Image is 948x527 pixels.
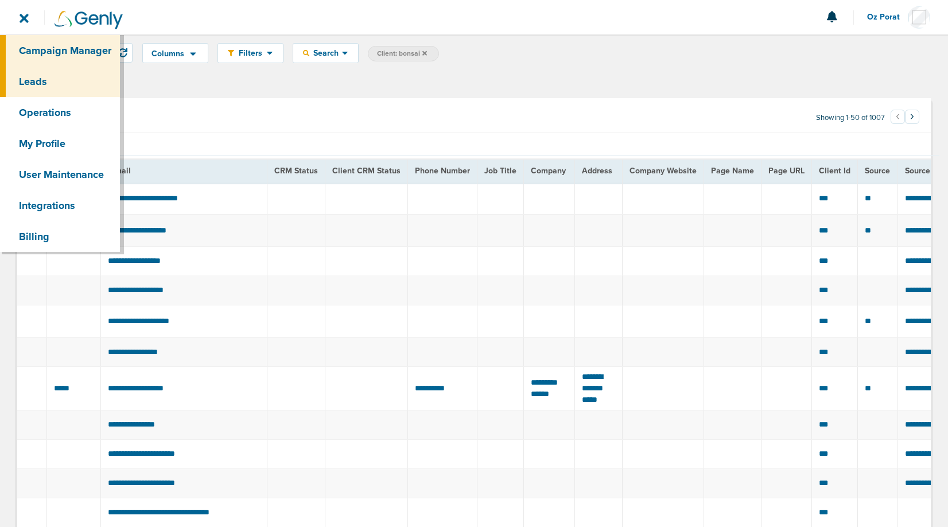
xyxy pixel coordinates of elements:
[151,50,184,58] span: Columns
[867,13,908,21] span: Oz Porat
[905,110,919,124] button: Go to next page
[415,166,470,176] span: Phone Number
[274,166,318,176] span: CRM Status
[309,48,342,58] span: Search
[816,113,885,123] span: Showing 1-50 of 1007
[55,11,123,29] img: Genly
[575,159,623,183] th: Address
[623,159,704,183] th: Company Website
[377,49,427,59] span: Client: bonsai
[477,159,523,183] th: Job Title
[234,48,267,58] span: Filters
[704,159,761,183] th: Page Name
[891,111,919,125] ul: Pagination
[523,159,575,183] th: Company
[768,166,805,176] span: Page URL
[819,166,850,176] span: Client Id
[865,166,890,176] span: Source
[325,159,407,183] th: Client CRM Status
